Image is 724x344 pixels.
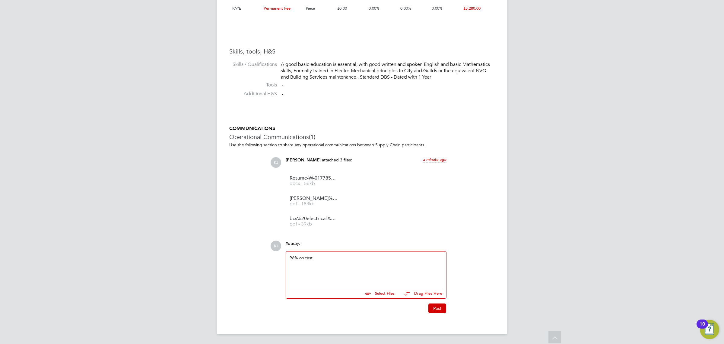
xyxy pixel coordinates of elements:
label: Additional H&S [229,91,277,97]
button: Drag Files Here [399,287,443,300]
span: KJ [271,241,281,251]
p: Use the following section to share any operational communications between Supply Chain participants. [229,142,495,148]
div: 10 [700,324,705,332]
span: KJ [271,157,281,168]
span: You [286,241,293,246]
h3: Operational Communications [229,133,495,141]
a: bcs%20electrical%201 pdf - 39kb [290,216,338,226]
span: 0.00% [432,6,443,11]
span: [PERSON_NAME]%20Touati%20-%2018th%20Edition%20E-cert [290,196,338,201]
a: Resume-W-01778572%20HT docx - 56kb [290,176,338,186]
h3: Skills, tools, H&S [229,47,495,55]
span: pdf - 183kb [290,202,338,206]
span: bcs%20electrical%201 [290,216,338,221]
span: a minute ago [423,157,446,162]
button: Post [428,303,446,313]
span: - [282,91,283,97]
span: £5,280.00 [463,6,481,11]
span: (1) [309,133,315,141]
span: docx - 56kb [290,181,338,186]
span: attached 3 files: [322,157,352,163]
div: A good basic education is essential, with good written and spoken English and basic Mathematics s... [281,61,495,80]
div: 96% on test [290,255,443,281]
span: pdf - 39kb [290,222,338,226]
span: [PERSON_NAME] [286,157,321,163]
a: [PERSON_NAME]%20Touati%20-%2018th%20Edition%20E-cert pdf - 183kb [290,196,338,206]
span: - [282,82,283,88]
span: Resume-W-01778572%20HT [290,176,338,180]
label: Tools [229,82,277,88]
button: Open Resource Center, 10 new notifications [700,320,719,339]
span: 0.00% [369,6,379,11]
span: Permanent Fee [264,6,291,11]
h5: COMMUNICATIONS [229,125,495,132]
div: say: [286,241,446,251]
label: Skills / Qualifications [229,61,277,68]
span: 0.00% [400,6,411,11]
